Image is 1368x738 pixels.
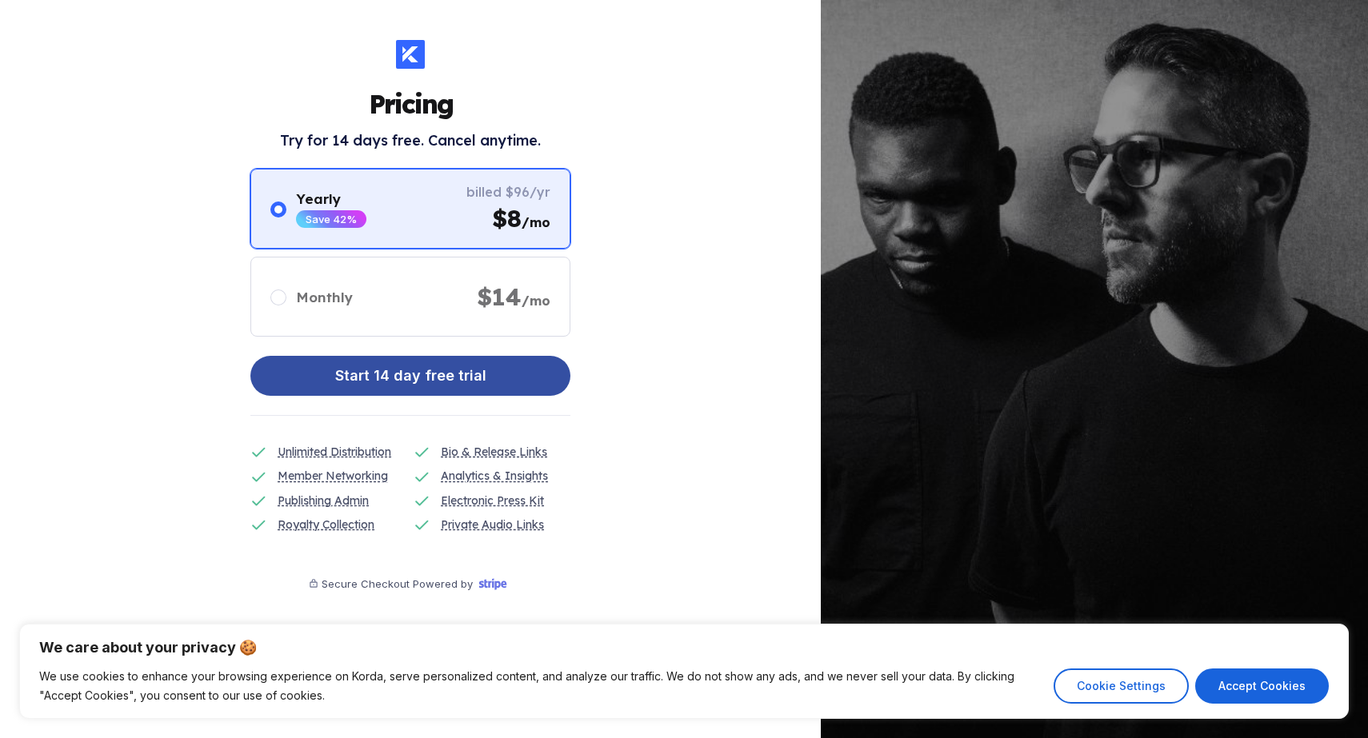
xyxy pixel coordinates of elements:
[296,289,353,305] div: Monthly
[1195,668,1329,704] button: Accept Cookies
[280,131,541,150] h2: Try for 14 days free. Cancel anytime.
[250,356,570,396] button: Start 14 day free trial
[306,213,357,225] div: Save 42%
[522,214,550,230] span: /mo
[1054,668,1189,704] button: Cookie Settings
[477,281,550,312] div: $ 14
[441,467,548,485] div: Analytics & Insights
[441,443,547,461] div: Bio & Release Links
[39,667,1042,705] p: We use cookies to enhance your browsing experience on Korda, serve personalized content, and anal...
[369,88,453,120] h1: Pricing
[278,443,391,461] div: Unlimited Distribution
[296,190,366,207] div: Yearly
[278,467,388,485] div: Member Networking
[335,360,486,392] div: Start 14 day free trial
[492,203,550,233] div: $8
[522,293,550,309] span: /mo
[466,184,550,200] div: billed $96/yr
[278,492,369,509] div: Publishing Admin
[441,492,544,509] div: Electronic Press Kit
[278,516,374,533] div: Royalty Collection
[322,577,473,590] div: Secure Checkout Powered by
[39,638,1329,657] p: We care about your privacy 🍪
[441,516,544,533] div: Private Audio Links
